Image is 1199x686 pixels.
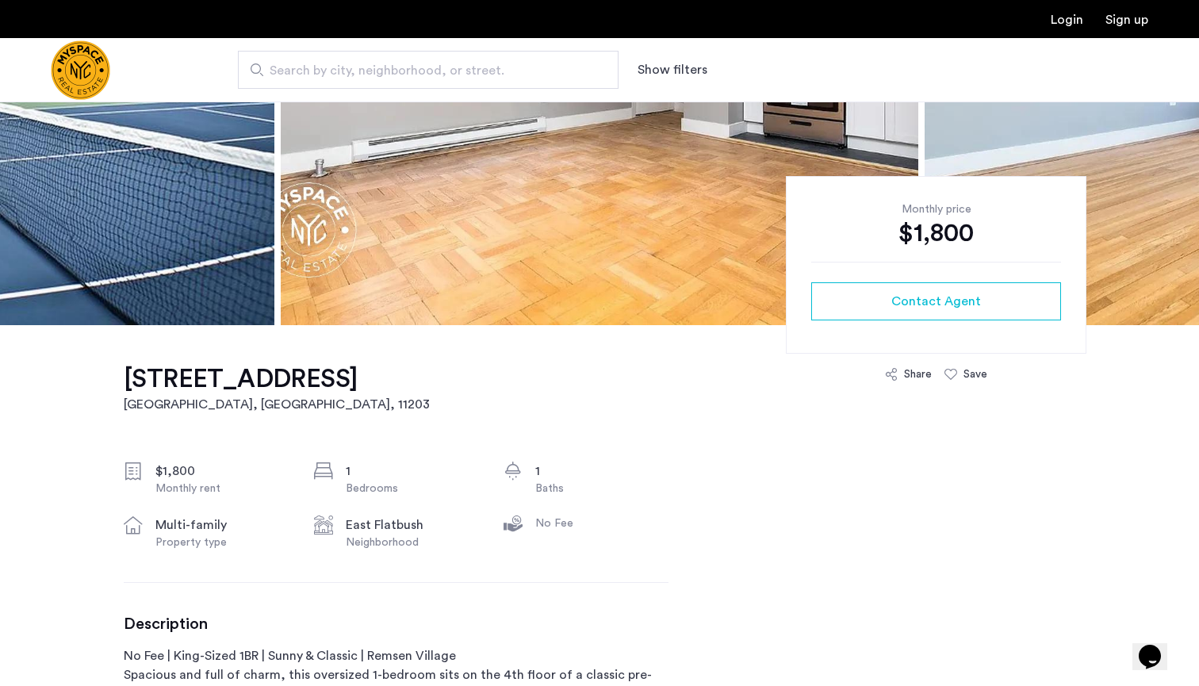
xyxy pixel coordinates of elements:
div: East Flatbush [346,515,479,535]
div: Neighborhood [346,535,479,550]
h1: [STREET_ADDRESS] [124,363,430,395]
button: button [811,282,1061,320]
div: Monthly price [811,201,1061,217]
span: Contact Agent [891,292,981,311]
button: Show or hide filters [638,60,707,79]
a: Registration [1105,13,1148,26]
input: Apartment Search [238,51,619,89]
a: [STREET_ADDRESS][GEOGRAPHIC_DATA], [GEOGRAPHIC_DATA], 11203 [124,363,430,414]
a: Login [1051,13,1083,26]
div: Monthly rent [155,481,289,496]
div: Baths [535,481,668,496]
img: logo [51,40,110,100]
a: Cazamio Logo [51,40,110,100]
div: multi-family [155,515,289,535]
div: 1 [346,462,479,481]
div: Bedrooms [346,481,479,496]
div: $1,800 [811,217,1061,249]
div: $1,800 [155,462,289,481]
iframe: chat widget [1132,623,1183,670]
span: Search by city, neighborhood, or street. [270,61,574,80]
div: Share [904,366,932,382]
div: No Fee [535,515,668,531]
div: Save [963,366,987,382]
h2: [GEOGRAPHIC_DATA], [GEOGRAPHIC_DATA] , 11203 [124,395,430,414]
div: Property type [155,535,289,550]
div: 1 [535,462,668,481]
h3: Description [124,615,668,634]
